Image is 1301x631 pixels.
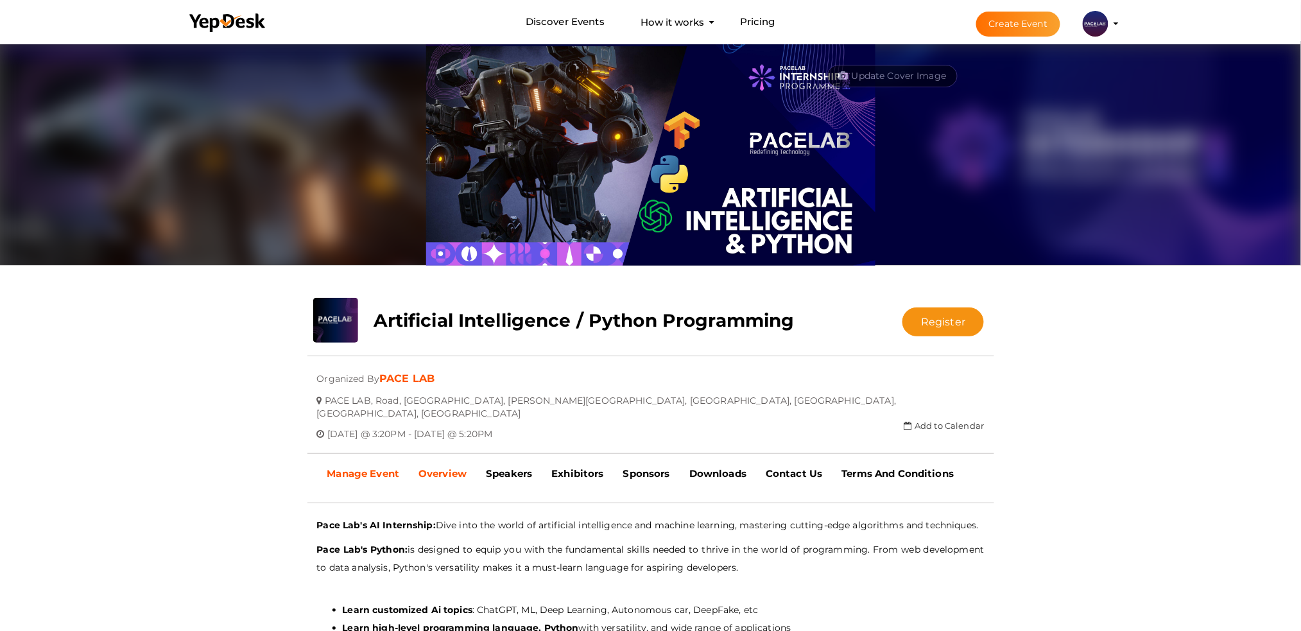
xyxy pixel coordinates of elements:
[766,467,822,480] b: Contact Us
[551,467,603,480] b: Exhibitors
[426,41,875,266] img: HUHZ35QK_normal.jpeg
[343,604,473,616] b: Learn customized Ai topics
[842,467,954,480] b: Terms And Conditions
[327,419,493,440] span: [DATE] @ 3:20PM - [DATE] @ 5:20PM
[317,540,985,576] p: is designed to equip you with the fundamental skills needed to thrive in the world of programming...
[318,458,409,490] a: Manage Event
[623,467,670,480] b: Sponsors
[542,458,613,490] a: Exhibitors
[476,458,542,490] a: Speakers
[976,12,1061,37] button: Create Event
[902,307,984,336] button: Register
[327,467,400,480] b: Manage Event
[379,372,435,385] a: PACE LAB
[614,458,680,490] a: Sponsors
[317,385,897,419] span: PACE LAB, Road, [GEOGRAPHIC_DATA], [PERSON_NAME][GEOGRAPHIC_DATA], [GEOGRAPHIC_DATA], [GEOGRAPHIC...
[317,516,985,534] p: Dive into the world of artificial intelligence and machine learning, mastering cutting-edge algor...
[680,458,756,490] a: Downloads
[740,10,775,34] a: Pricing
[418,467,467,480] b: Overview
[409,458,476,490] a: Overview
[486,467,532,480] b: Speakers
[317,519,436,531] b: Pace Lab's AI Internship:
[343,601,985,619] li: : ChatGPT, ML, Deep Learning, Autonomous car, DeepFake, etc
[756,458,832,490] a: Contact Us
[1083,11,1108,37] img: ACg8ocL0kAMv6lbQGkAvZffMI2AGMQOEcunBVH5P4FVoqBXGP4BOzjY=s100
[317,363,380,385] span: Organized By
[689,467,746,480] b: Downloads
[832,458,964,490] a: Terms And Conditions
[637,10,708,34] button: How it works
[904,420,984,431] a: Add to Calendar
[827,65,958,87] button: Update Cover Image
[526,10,605,34] a: Discover Events
[374,309,795,331] b: Artificial Intelligence / Python Programming
[317,544,408,555] b: Pace Lab's Python:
